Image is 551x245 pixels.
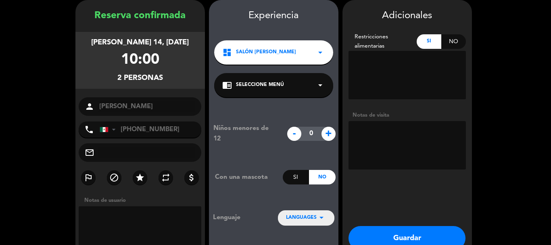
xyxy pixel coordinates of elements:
[315,80,325,90] i: arrow_drop_down
[315,48,325,57] i: arrow_drop_down
[121,48,159,72] div: 10:00
[75,8,205,24] div: Reserva confirmada
[236,81,284,89] span: Seleccione Menú
[349,32,417,51] div: Restricciones alimentarias
[309,170,335,184] div: No
[207,123,283,144] div: Niños menores de 12
[236,48,296,57] span: Salón [PERSON_NAME]
[84,125,94,134] i: phone
[317,213,326,222] i: arrow_drop_down
[209,8,338,24] div: Experiencia
[283,170,309,184] div: Si
[161,173,171,182] i: repeat
[109,173,119,182] i: block
[100,122,119,137] div: Mexico (México): +52
[417,34,441,49] div: Si
[135,173,145,182] i: star
[117,72,163,84] div: 2 personas
[349,8,466,24] div: Adicionales
[222,48,232,57] i: dashboard
[349,111,466,119] div: Notas de visita
[85,102,94,111] i: person
[83,173,93,182] i: outlined_flag
[222,80,232,90] i: chrome_reader_mode
[321,127,336,141] span: +
[286,214,317,222] span: LANGUAGES
[287,127,301,141] span: -
[213,212,265,223] div: Lenguaje
[85,148,94,157] i: mail_outline
[209,172,283,182] div: Con una mascota
[91,37,189,48] div: [PERSON_NAME] 14, [DATE]
[441,34,466,49] div: No
[80,196,205,205] div: Notas de usuario
[187,173,196,182] i: attach_money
